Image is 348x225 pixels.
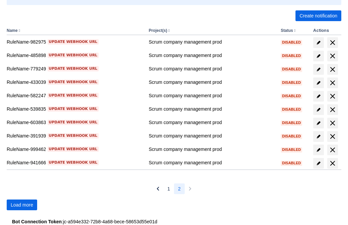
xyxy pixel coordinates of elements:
span: Disabled [281,161,302,165]
span: edit [316,53,321,59]
div: RuleName-982975 [7,39,143,45]
span: edit [316,120,321,126]
span: delete [329,119,337,127]
span: delete [329,159,337,167]
div: Scrum company management prod [149,79,275,86]
div: RuleName-941666 [7,159,143,166]
span: Disabled [281,108,302,111]
button: Project(s) [149,28,167,33]
div: : jc-a594e332-72b8-4a68-bece-58653d55e01d [12,218,336,225]
div: Scrum company management prod [149,65,275,72]
button: Previous [153,183,163,194]
div: RuleName-582247 [7,92,143,99]
span: Disabled [281,148,302,152]
span: Update webhook URL [49,79,97,85]
span: Disabled [281,81,302,85]
strong: Bot Connection Token [12,219,62,224]
span: Update webhook URL [49,160,97,165]
button: Status [281,28,293,33]
span: delete [329,52,337,60]
span: edit [316,80,321,86]
span: edit [316,134,321,139]
span: delete [329,132,337,140]
span: Update webhook URL [49,147,97,152]
span: 1 [167,183,170,194]
span: delete [329,79,337,87]
button: Next [185,183,195,194]
span: Update webhook URL [49,53,97,58]
span: delete [329,39,337,47]
button: Page 1 [163,183,174,194]
span: delete [329,146,337,154]
span: Update webhook URL [49,66,97,71]
span: Update webhook URL [49,39,97,45]
span: edit [316,107,321,112]
span: edit [316,40,321,45]
button: Load more [7,200,37,210]
span: Disabled [281,41,302,44]
span: delete [329,106,337,114]
span: Disabled [281,121,302,125]
span: Disabled [281,134,302,138]
div: Scrum company management prod [149,106,275,112]
div: RuleName-603863 [7,119,143,126]
div: Scrum company management prod [149,39,275,45]
span: edit [316,147,321,153]
span: Update webhook URL [49,120,97,125]
span: delete [329,65,337,73]
span: Disabled [281,94,302,98]
span: Create notification [299,10,337,21]
div: RuleName-539835 [7,106,143,112]
span: Disabled [281,54,302,58]
div: RuleName-999462 [7,146,143,153]
div: RuleName-391939 [7,132,143,139]
div: RuleName-779249 [7,65,143,72]
span: delete [329,92,337,100]
div: Scrum company management prod [149,132,275,139]
span: Load more [11,200,33,210]
div: RuleName-485898 [7,52,143,59]
span: Update webhook URL [49,133,97,138]
div: Scrum company management prod [149,52,275,59]
div: Scrum company management prod [149,119,275,126]
button: Page 2 [174,183,185,194]
span: edit [316,67,321,72]
span: 2 [178,183,181,194]
span: edit [316,161,321,166]
button: Name [7,28,18,33]
span: Disabled [281,67,302,71]
span: Update webhook URL [49,93,97,98]
div: Scrum company management prod [149,146,275,153]
span: edit [316,94,321,99]
nav: Pagination [153,183,195,194]
div: Scrum company management prod [149,92,275,99]
span: Update webhook URL [49,106,97,112]
th: Actions [311,26,341,35]
div: Scrum company management prod [149,159,275,166]
button: Create notification [295,10,341,21]
div: RuleName-433039 [7,79,143,86]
